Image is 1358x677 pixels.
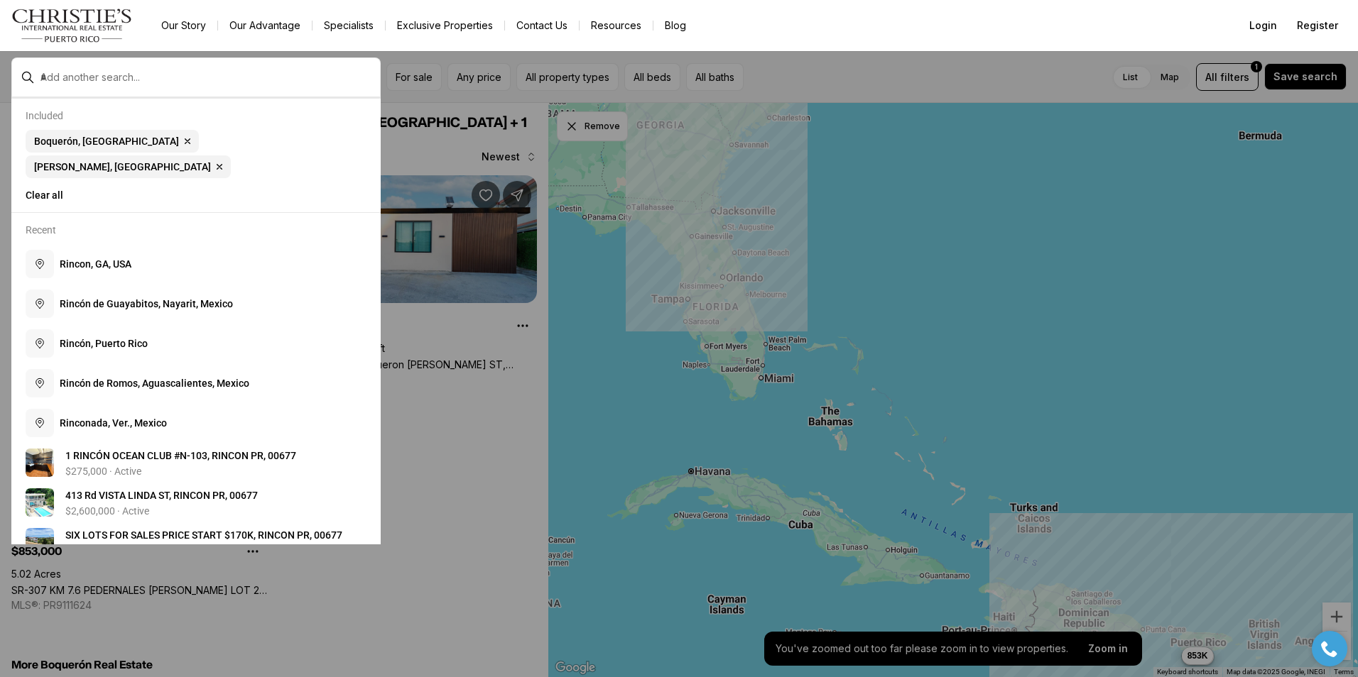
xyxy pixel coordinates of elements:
a: View details: 413 Rd VISTA LINDA ST [20,483,372,522]
a: Our Advantage [218,16,312,35]
a: Our Story [150,16,217,35]
p: Included [26,110,63,121]
a: Specialists [313,16,385,35]
span: 4 1 3 R d V I S T A L I N D A S T , R I N C O N P R , 0 0 6 7 7 [65,490,258,501]
button: Contact Us [505,16,579,35]
a: Exclusive Properties [386,16,504,35]
span: R i n c ó n , P u e r t o R i c o [60,338,148,349]
span: S I X L O T S F O R S A L E S P R I C E S T A R T $ 1 7 0 K , R I N C O N P R , 0 0 6 7 7 [65,529,342,541]
span: Boquerón, [GEOGRAPHIC_DATA] [34,136,179,147]
a: Resources [580,16,653,35]
span: Register [1297,20,1338,31]
span: R i n c ó n d e G u a y a b i t o s , N a y a r i t , M e x i c o [60,298,233,309]
p: Recent [26,224,56,236]
button: Rincon, GA, USA [20,244,372,284]
span: 1 R I N C Ó N O C E A N C L U B # N - 1 0 3 , R I N C O N P R , 0 0 6 7 7 [65,450,296,461]
button: Rincón de Romos, Aguascalientes, Mexico [20,363,372,403]
a: View details: 1 RINCÓN OCEAN CLUB #N-103 [20,443,372,483]
button: Rincón, Puerto Rico [20,324,372,363]
a: View details: SIX LOTS FOR SALES PRICE START $170K [20,522,372,562]
p: $2,600,000 · Active [65,505,149,517]
button: Rincón de Guayabitos, Nayarit, Mexico [20,284,372,324]
button: Clear all [26,184,366,207]
button: Rinconada, Ver., Mexico [20,403,372,443]
span: [PERSON_NAME], [GEOGRAPHIC_DATA] [34,161,211,172]
button: Register [1288,11,1347,40]
span: R i n c o n a d a , V e r . , M e x i c o [60,417,167,429]
p: $275,000 · Active [65,466,141,477]
span: Login [1249,20,1277,31]
a: Blog [653,16,697,35]
button: Login [1241,11,1286,40]
span: R i n c ó n d e R o m o s , A g u a s c a l i e n t e s , M e x i c o [60,378,249,389]
span: R i n c o n , G A , U S A [60,258,131,270]
img: logo [11,9,133,43]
